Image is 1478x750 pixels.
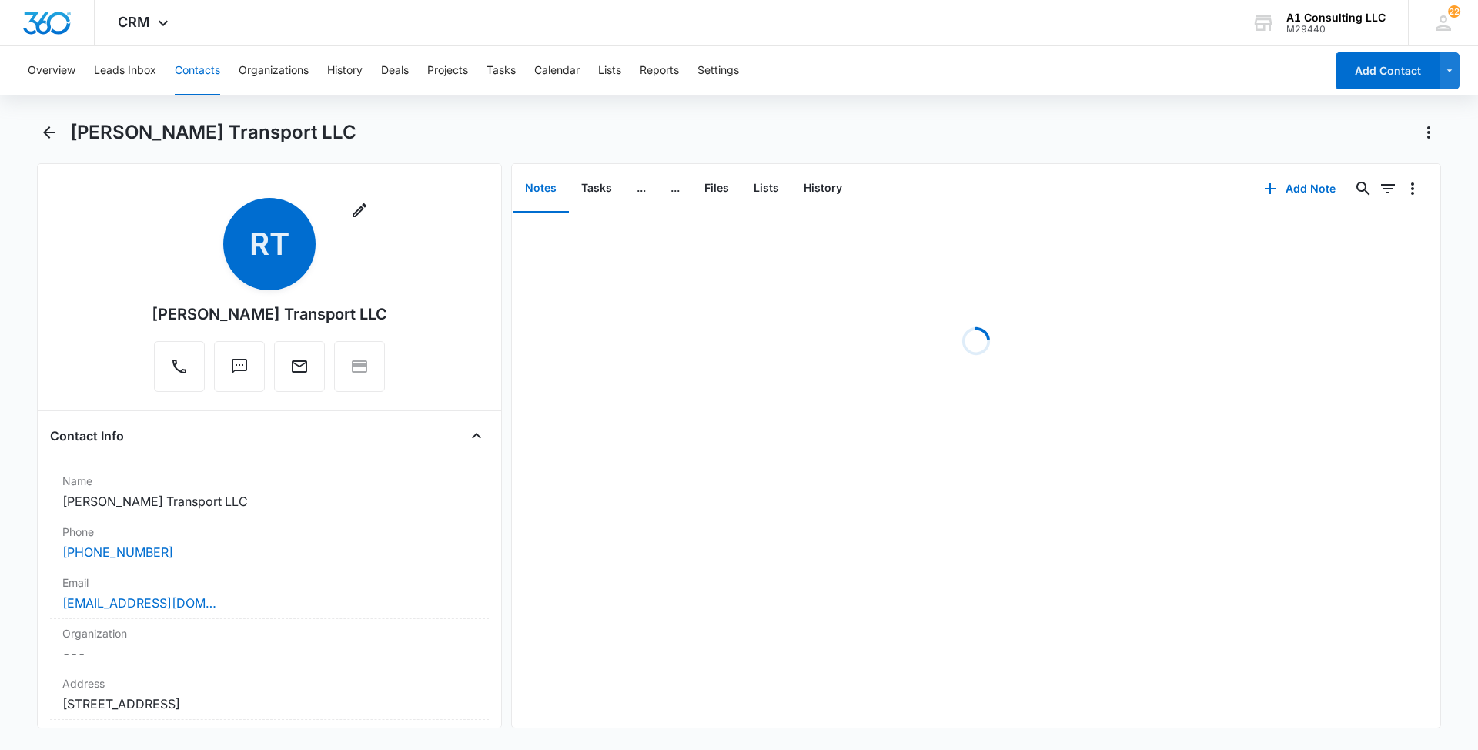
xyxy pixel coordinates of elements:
[152,303,387,326] div: [PERSON_NAME] Transport LLC
[1351,176,1376,201] button: Search...
[62,524,477,540] label: Phone
[28,46,75,95] button: Overview
[534,46,580,95] button: Calendar
[1400,176,1425,201] button: Overflow Menu
[62,543,173,561] a: [PHONE_NUMBER]
[50,669,489,720] div: Address[STREET_ADDRESS]
[658,165,692,213] button: ...
[381,46,409,95] button: Deals
[1336,52,1440,89] button: Add Contact
[513,165,569,213] button: Notes
[50,619,489,669] div: Organization---
[791,165,854,213] button: History
[62,574,477,591] label: Email
[464,424,489,448] button: Close
[94,46,156,95] button: Leads Inbox
[62,695,477,713] dd: [STREET_ADDRESS]
[327,46,363,95] button: History
[1249,170,1351,207] button: Add Note
[50,517,489,568] div: Phone[PHONE_NUMBER]
[50,568,489,619] div: Email[EMAIL_ADDRESS][DOMAIN_NAME]
[1448,5,1460,18] span: 22
[487,46,516,95] button: Tasks
[569,165,624,213] button: Tasks
[37,120,61,145] button: Back
[214,341,265,392] button: Text
[640,46,679,95] button: Reports
[1416,120,1441,145] button: Actions
[427,46,468,95] button: Projects
[214,365,265,378] a: Text
[697,46,739,95] button: Settings
[154,341,205,392] button: Call
[1286,12,1386,24] div: account name
[62,645,477,663] dd: ---
[274,365,325,378] a: Email
[50,467,489,517] div: Name[PERSON_NAME] Transport LLC
[1448,5,1460,18] div: notifications count
[239,46,309,95] button: Organizations
[62,473,477,489] label: Name
[62,675,477,691] label: Address
[692,165,741,213] button: Files
[274,341,325,392] button: Email
[741,165,791,213] button: Lists
[624,165,658,213] button: ...
[62,625,477,641] label: Organization
[223,198,316,290] span: RT
[118,14,150,30] span: CRM
[175,46,220,95] button: Contacts
[1286,24,1386,35] div: account id
[62,492,477,511] dd: [PERSON_NAME] Transport LLC
[50,427,124,445] h4: Contact Info
[1376,176,1400,201] button: Filters
[598,46,621,95] button: Lists
[154,365,205,378] a: Call
[62,594,216,612] a: [EMAIL_ADDRESS][DOMAIN_NAME]
[70,121,356,144] h1: [PERSON_NAME] Transport LLC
